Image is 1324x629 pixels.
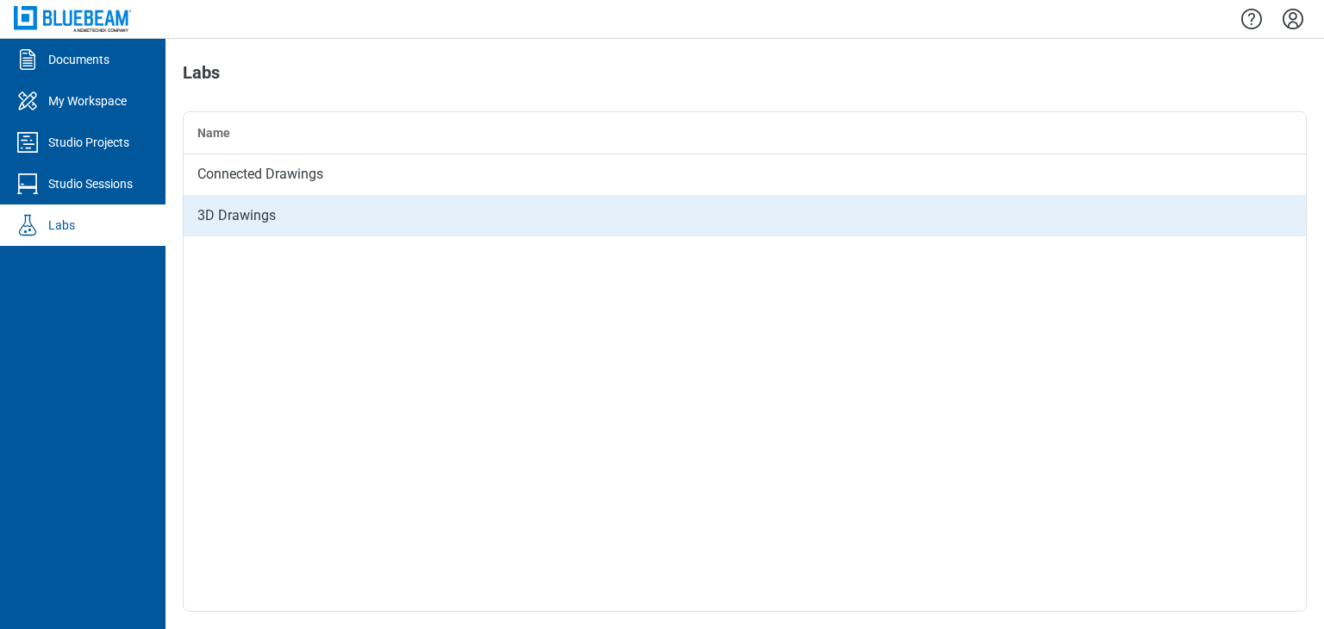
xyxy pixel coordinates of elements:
img: Bluebeam, Inc. [14,6,131,31]
td: Connected Drawings [184,154,1306,195]
div: Name [197,124,1292,142]
svg: Labs [14,211,41,239]
div: Labs [48,217,75,234]
svg: Documents [14,46,41,73]
div: Documents [48,51,109,68]
div: My Workspace [48,92,127,110]
svg: Studio Projects [14,129,41,156]
div: Studio Sessions [48,175,133,192]
svg: Studio Sessions [14,170,41,198]
table: Labs projects table [184,112,1306,236]
td: 3D Drawings [184,195,1306,236]
svg: My Workspace [14,87,41,115]
h1: Labs [183,63,220,91]
div: Studio Projects [48,134,129,151]
button: Settings [1279,4,1307,34]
